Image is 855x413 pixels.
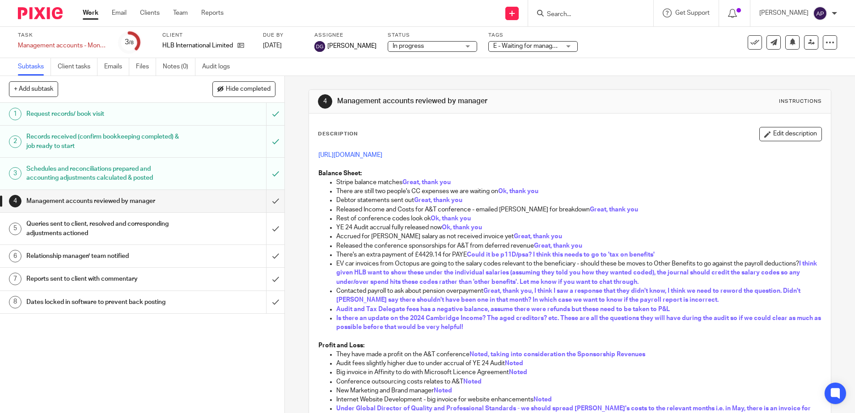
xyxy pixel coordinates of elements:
[18,32,107,39] label: Task
[226,86,271,93] span: Hide completed
[318,342,364,349] strong: Profit and Loss:
[162,41,233,50] p: HLB International Limited
[9,135,21,148] div: 2
[336,377,821,386] p: Conference outsourcing costs relates to A&T
[26,130,180,153] h1: Records received (confirm bookkeeping completed) & job ready to start
[26,107,180,121] h1: Request records/ book visit
[813,6,827,21] img: svg%3E
[393,43,424,49] span: In progress
[336,214,821,223] p: Rest of conference codes look ok
[201,8,224,17] a: Reports
[759,8,808,17] p: [PERSON_NAME]
[336,259,821,287] p: EV car invoices from Octopus are going to the salary codes relevant to the beneficiary - should t...
[470,351,645,358] span: Noted, taking into consideration the Sponsorship Revenues
[18,7,63,19] img: Pixie
[162,32,252,39] label: Client
[140,8,160,17] a: Clients
[336,359,821,368] p: Audit fees slightly higher due to under accrual of YE 24 Audit
[212,81,275,97] button: Hide completed
[26,194,180,208] h1: Management accounts reviewed by manager
[318,131,358,138] p: Description
[336,315,822,330] span: Is there an update on the 2024 Cambridge Income? The aged creditors? etc. These are all the quest...
[129,40,134,45] small: /8
[26,295,180,309] h1: Dates locked in software to prevent back posting
[26,272,180,286] h1: Reports sent to client with commentary
[336,223,821,232] p: YE 24 Audit accrual fully released now
[467,252,655,258] span: Could it be p11D/psa? I think this needs to go to 'tax on benefits'
[431,215,471,222] span: Ok, thank you
[414,197,462,203] span: Great, thank you
[488,32,578,39] label: Tags
[337,97,589,106] h1: Management accounts reviewed by manager
[779,98,822,105] div: Instructions
[463,379,482,385] span: Noted
[336,386,821,395] p: New Marketing and Brand manager
[336,306,670,312] span: Audit and Tax Delegate fees has a negative balance, assume there were refunds but these need to b...
[83,8,98,17] a: Work
[112,8,127,17] a: Email
[336,178,821,187] p: Stripe balance matches
[505,360,523,367] span: Noted
[442,224,482,231] span: Ok, thank you
[336,261,818,285] span: I think given HLB want to show these under the individual salaries (assuming they told you how th...
[388,32,477,39] label: Status
[336,395,821,404] p: Internet Website Development - big invoice for website enhancements
[534,243,582,249] span: Great, thank you
[9,223,21,235] div: 5
[590,206,638,213] span: Great, thank you
[26,217,180,240] h1: Queries sent to client, resolved and corresponding adjustments actioned
[336,350,821,359] p: They have made a profit on the A&T conference
[336,287,821,305] p: Contacted payroll to ask about pension overpayment
[136,58,156,76] a: Files
[318,170,362,177] strong: Balance Sheet:
[314,32,377,39] label: Assignee
[9,273,21,285] div: 7
[58,58,97,76] a: Client tasks
[533,396,552,403] span: Noted
[9,81,58,97] button: + Add subtask
[173,8,188,17] a: Team
[336,187,821,196] p: There are still two people's CC expenses we are waiting on
[202,58,237,76] a: Audit logs
[263,42,282,49] span: [DATE]
[26,249,180,263] h1: Relationship manager/ team notified
[546,11,626,19] input: Search
[9,108,21,120] div: 1
[336,368,821,377] p: Big invoice in Affinity to do with Microsoft Licence Agreement
[498,188,538,194] span: Ok, thank you
[9,195,21,207] div: 4
[18,58,51,76] a: Subtasks
[9,167,21,180] div: 3
[336,196,821,205] p: Debtor statements sent out
[327,42,377,51] span: [PERSON_NAME]
[18,41,107,50] div: Management accounts - Monthly
[336,232,821,241] p: Accrued for [PERSON_NAME] salary as not received invoice yet
[26,162,180,185] h1: Schedules and reconciliations prepared and accounting adjustments calculated & posted
[125,37,134,47] div: 3
[314,41,325,52] img: svg%3E
[104,58,129,76] a: Emails
[493,43,603,49] span: E - Waiting for manager review/approval
[336,241,821,250] p: Released the conference sponsorships for A&T from deferred revenue
[336,250,821,259] p: There's an extra payment of £4429.14 for PAYE
[402,179,451,185] span: Great, thank you
[509,369,527,375] span: Noted
[318,94,332,109] div: 4
[9,250,21,262] div: 6
[759,127,822,141] button: Edit description
[318,152,382,158] a: [URL][DOMAIN_NAME]
[514,233,562,240] span: Great, thank you
[336,205,821,214] p: Released Income and Costs for A&T conference - emailed [PERSON_NAME] for breakdown
[336,288,802,303] span: Great, thank you, I think I saw a response that they didn't know, I think we need to reword the q...
[675,10,710,16] span: Get Support
[263,32,303,39] label: Due by
[9,296,21,308] div: 8
[434,388,452,394] span: Noted
[163,58,195,76] a: Notes (0)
